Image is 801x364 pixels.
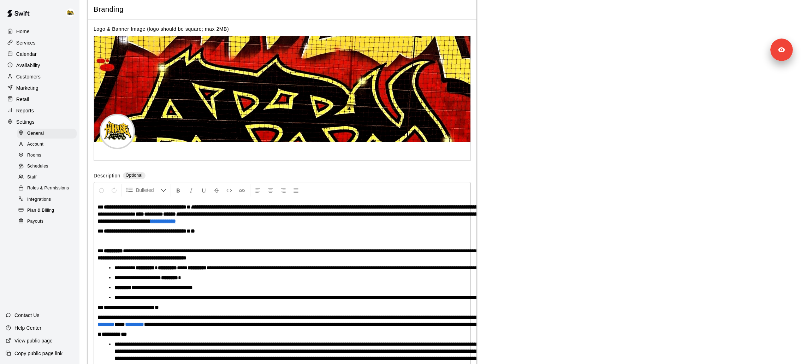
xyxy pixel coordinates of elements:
[126,173,143,178] span: Optional
[17,139,79,150] a: Account
[6,71,74,82] a: Customers
[108,184,120,196] button: Redo
[27,174,36,181] span: Staff
[17,216,79,227] a: Payouts
[123,184,169,196] button: Formatting Options
[198,184,210,196] button: Format Underline
[14,337,53,344] p: View public page
[236,184,248,196] button: Insert Link
[14,350,63,357] p: Copy public page link
[6,105,74,116] a: Reports
[6,49,74,59] a: Calendar
[14,312,40,319] p: Contact Us
[17,172,79,183] a: Staff
[17,140,77,149] div: Account
[16,51,37,58] p: Calendar
[17,128,79,139] a: General
[16,28,30,35] p: Home
[290,184,302,196] button: Justify Align
[17,195,77,205] div: Integrations
[6,60,74,71] a: Availability
[17,183,79,194] a: Roles & Permissions
[17,217,77,227] div: Payouts
[27,185,69,192] span: Roles & Permissions
[185,184,197,196] button: Format Italics
[16,118,35,125] p: Settings
[17,172,77,182] div: Staff
[17,150,79,161] a: Rooms
[27,141,43,148] span: Account
[277,184,289,196] button: Right Align
[16,96,29,103] p: Retail
[265,184,277,196] button: Center Align
[17,205,79,216] a: Plan & Billing
[17,161,79,172] a: Schedules
[6,26,74,37] a: Home
[94,26,229,32] label: Logo & Banner Image (logo should be square; max 2MB)
[16,73,41,80] p: Customers
[210,184,222,196] button: Format Strikethrough
[17,129,77,139] div: General
[17,183,77,193] div: Roles & Permissions
[65,6,79,20] div: HITHOUSE ABBY
[6,117,74,127] a: Settings
[27,163,48,170] span: Schedules
[17,206,77,216] div: Plan & Billing
[16,62,40,69] p: Availability
[14,324,41,331] p: Help Center
[16,84,38,92] p: Marketing
[17,151,77,160] div: Rooms
[94,172,120,180] label: Description
[6,37,74,48] a: Services
[94,5,471,14] span: Branding
[17,194,79,205] a: Integrations
[17,162,77,171] div: Schedules
[66,8,75,17] img: HITHOUSE ABBY
[27,196,51,203] span: Integrations
[27,130,44,137] span: General
[16,107,34,114] p: Reports
[136,187,161,194] span: Bulleted List
[223,184,235,196] button: Insert Code
[27,207,54,214] span: Plan & Billing
[6,94,74,105] a: Retail
[27,152,41,159] span: Rooms
[95,184,107,196] button: Undo
[6,83,74,93] a: Marketing
[27,218,43,225] span: Payouts
[172,184,184,196] button: Format Bold
[16,39,36,46] p: Services
[252,184,264,196] button: Left Align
